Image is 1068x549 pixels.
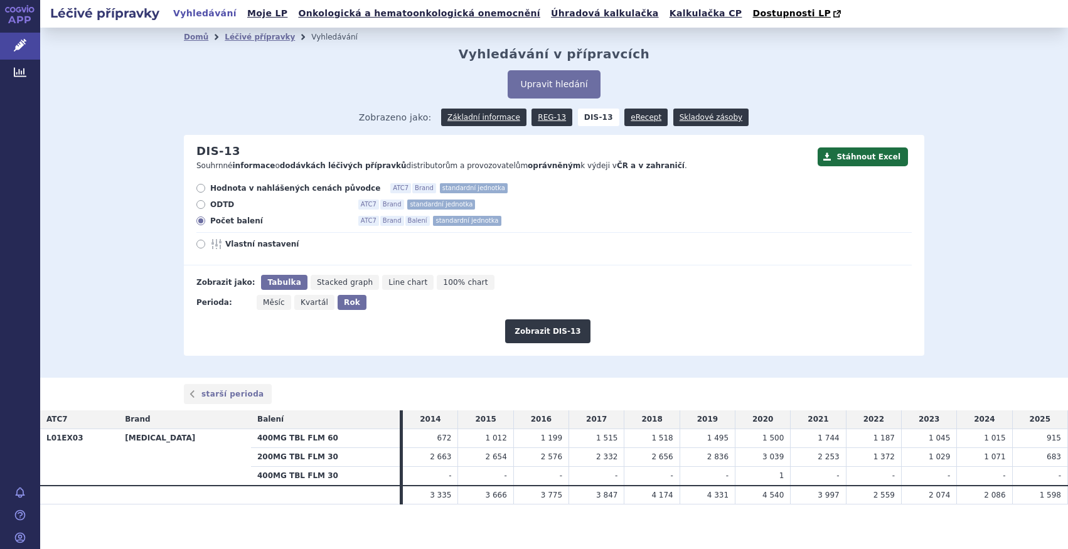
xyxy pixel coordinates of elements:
span: - [449,471,451,480]
strong: ČR a v zahraničí [617,161,685,170]
span: standardní jednotka [440,183,508,193]
a: Moje LP [243,5,291,22]
p: Souhrnné o distributorům a provozovatelům k výdeji v . [196,161,811,171]
span: - [1003,471,1005,480]
td: 2016 [513,410,569,429]
span: 1 071 [984,452,1005,461]
span: 683 [1047,452,1061,461]
span: Balení [257,415,284,424]
a: Úhradová kalkulačka [547,5,663,22]
span: 2 654 [485,452,506,461]
li: Vyhledávání [311,28,374,46]
span: ATC7 [358,216,379,226]
span: - [670,471,673,480]
th: L01EX03 [40,429,119,486]
a: REG-13 [531,109,572,126]
span: 1 518 [651,434,673,442]
span: Brand [125,415,150,424]
td: 2018 [624,410,680,429]
a: Vyhledávání [169,5,240,22]
span: 1 187 [873,434,895,442]
span: 1 500 [762,434,784,442]
th: 400MG TBL FLM 60 [251,429,400,448]
strong: dodávkách léčivých přípravků [280,161,407,170]
span: 1 045 [929,434,950,442]
span: Rok [344,298,360,307]
td: 2020 [735,410,791,429]
a: Skladové zásoby [673,109,749,126]
div: Zobrazit jako: [196,275,255,290]
a: Kalkulačka CP [666,5,746,22]
td: 2015 [458,410,513,429]
span: 1 199 [541,434,562,442]
div: Perioda: [196,295,250,310]
span: Kvartál [301,298,328,307]
span: - [726,471,729,480]
strong: informace [233,161,275,170]
span: 3 039 [762,452,784,461]
span: 100% chart [443,278,488,287]
td: 2021 [791,410,846,429]
span: - [836,471,839,480]
span: - [504,471,506,480]
span: 3 335 [430,491,451,499]
span: 2 836 [707,452,729,461]
span: 2 656 [651,452,673,461]
span: ATC7 [46,415,68,424]
span: Zobrazeno jako: [359,109,432,126]
span: 2 559 [873,491,895,499]
a: eRecept [624,109,668,126]
span: 1 015 [984,434,1005,442]
span: 2 086 [984,491,1005,499]
span: Počet balení [210,216,348,226]
span: Brand [412,183,436,193]
span: ODTD [210,200,348,210]
span: ATC7 [358,200,379,210]
span: 2 663 [430,452,451,461]
span: ATC7 [390,183,411,193]
span: 672 [437,434,452,442]
td: 2024 [957,410,1012,429]
h2: Léčivé přípravky [40,4,169,22]
span: - [948,471,950,480]
span: standardní jednotka [407,200,475,210]
span: 4 174 [651,491,673,499]
a: Léčivé přípravky [225,33,295,41]
span: 1 515 [596,434,617,442]
a: Základní informace [441,109,526,126]
td: 2014 [403,410,458,429]
a: Dostupnosti LP [749,5,847,23]
span: 2 253 [818,452,839,461]
span: - [1059,471,1061,480]
td: 2019 [680,410,735,429]
td: 2017 [569,410,624,429]
span: 2 332 [596,452,617,461]
span: 1 495 [707,434,729,442]
h2: DIS-13 [196,144,240,158]
span: 2 576 [541,452,562,461]
span: 3 775 [541,491,562,499]
span: Stacked graph [317,278,373,287]
h2: Vyhledávání v přípravcích [459,46,650,61]
span: 4 540 [762,491,784,499]
span: - [892,471,895,480]
span: 1 598 [1040,491,1061,499]
span: 1 012 [485,434,506,442]
strong: oprávněným [528,161,580,170]
span: 1 029 [929,452,950,461]
span: 1 372 [873,452,895,461]
th: [MEDICAL_DATA] [119,429,251,486]
span: 1 744 [818,434,839,442]
th: 200MG TBL FLM 30 [251,447,400,466]
span: Vlastní nastavení [225,239,363,249]
span: Dostupnosti LP [752,8,831,18]
td: 2022 [846,410,901,429]
span: 3 847 [596,491,617,499]
th: 400MG TBL FLM 30 [251,466,400,485]
span: 4 331 [707,491,729,499]
button: Stáhnout Excel [818,147,908,166]
span: 1 [779,471,784,480]
span: Brand [380,216,404,226]
a: Domů [184,33,208,41]
span: Brand [380,200,404,210]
